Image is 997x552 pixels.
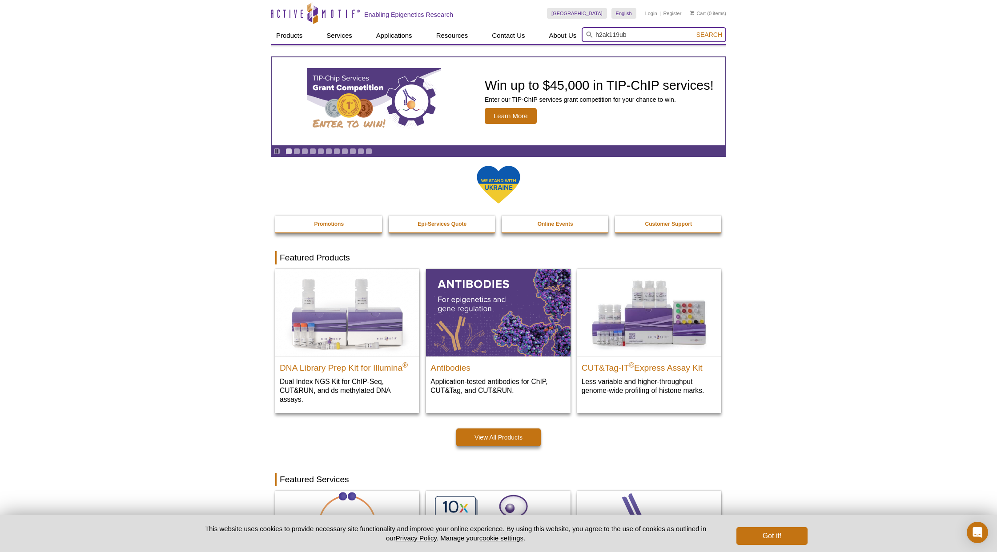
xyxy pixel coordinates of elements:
[275,269,419,412] a: DNA Library Prep Kit for Illumina DNA Library Prep Kit for Illumina® Dual Index NGS Kit for ChIP-...
[502,216,609,232] a: Online Events
[479,534,523,542] button: cookie settings
[582,27,726,42] input: Keyword, Cat. No.
[302,148,308,155] a: Go to slide 3
[272,57,725,145] a: TIP-ChIP Services Grant Competition Win up to $45,000 in TIP-ChIP services! Enter our TIP-ChIP se...
[307,68,441,135] img: TIP-ChIP Services Grant Competition
[280,359,415,372] h2: DNA Library Prep Kit for Illumina
[358,148,364,155] a: Go to slide 10
[690,10,706,16] a: Cart
[645,221,692,227] strong: Customer Support
[577,269,721,356] img: CUT&Tag-IT® Express Assay Kit
[364,11,453,19] h2: Enabling Epigenetics Research
[430,377,566,395] p: Application-tested antibodies for ChIP, CUT&Tag, and CUT&RUN.
[659,8,661,19] li: |
[273,148,280,155] a: Toggle autoplay
[486,27,530,44] a: Contact Us
[430,359,566,372] h2: Antibodies
[275,473,722,486] h2: Featured Services
[275,269,419,356] img: DNA Library Prep Kit for Illumina
[690,8,726,19] li: (0 items)
[318,148,324,155] a: Go to slide 5
[431,27,474,44] a: Resources
[366,148,372,155] a: Go to slide 11
[615,216,723,232] a: Customer Support
[271,27,308,44] a: Products
[350,148,356,155] a: Go to slide 9
[371,27,418,44] a: Applications
[690,11,694,15] img: Your Cart
[696,31,722,38] span: Search
[736,527,808,545] button: Got it!
[326,148,332,155] a: Go to slide 6
[389,216,496,232] a: Epi-Services Quote
[538,221,573,227] strong: Online Events
[629,361,634,368] sup: ®
[285,148,292,155] a: Go to slide 1
[645,10,657,16] a: Login
[280,377,415,404] p: Dual Index NGS Kit for ChIP-Seq, CUT&RUN, and ds methylated DNA assays.
[663,10,681,16] a: Register
[485,108,537,124] span: Learn More
[456,428,541,446] a: View All Products
[293,148,300,155] a: Go to slide 2
[611,8,636,19] a: English
[396,534,437,542] a: Privacy Policy
[485,79,714,92] h2: Win up to $45,000 in TIP-ChIP services!
[577,269,721,404] a: CUT&Tag-IT® Express Assay Kit CUT&Tag-IT®Express Assay Kit Less variable and higher-throughput ge...
[582,377,717,395] p: Less variable and higher-throughput genome-wide profiling of histone marks​.
[476,165,521,204] img: We Stand With Ukraine
[418,221,466,227] strong: Epi-Services Quote
[189,524,722,543] p: This website uses cookies to provide necessary site functionality and improve your online experie...
[272,57,725,145] article: TIP-ChIP Services Grant Competition
[694,31,725,39] button: Search
[310,148,316,155] a: Go to slide 4
[426,269,570,356] img: All Antibodies
[967,522,988,543] div: Open Intercom Messenger
[582,359,717,372] h2: CUT&Tag-IT Express Assay Kit
[334,148,340,155] a: Go to slide 7
[275,251,722,264] h2: Featured Products
[275,216,383,232] a: Promotions
[426,269,570,404] a: All Antibodies Antibodies Application-tested antibodies for ChIP, CUT&Tag, and CUT&RUN.
[342,148,348,155] a: Go to slide 8
[314,221,344,227] strong: Promotions
[485,96,714,104] p: Enter our TIP-ChIP services grant competition for your chance to win.
[547,8,607,19] a: [GEOGRAPHIC_DATA]
[321,27,358,44] a: Services
[402,361,408,368] sup: ®
[544,27,582,44] a: About Us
